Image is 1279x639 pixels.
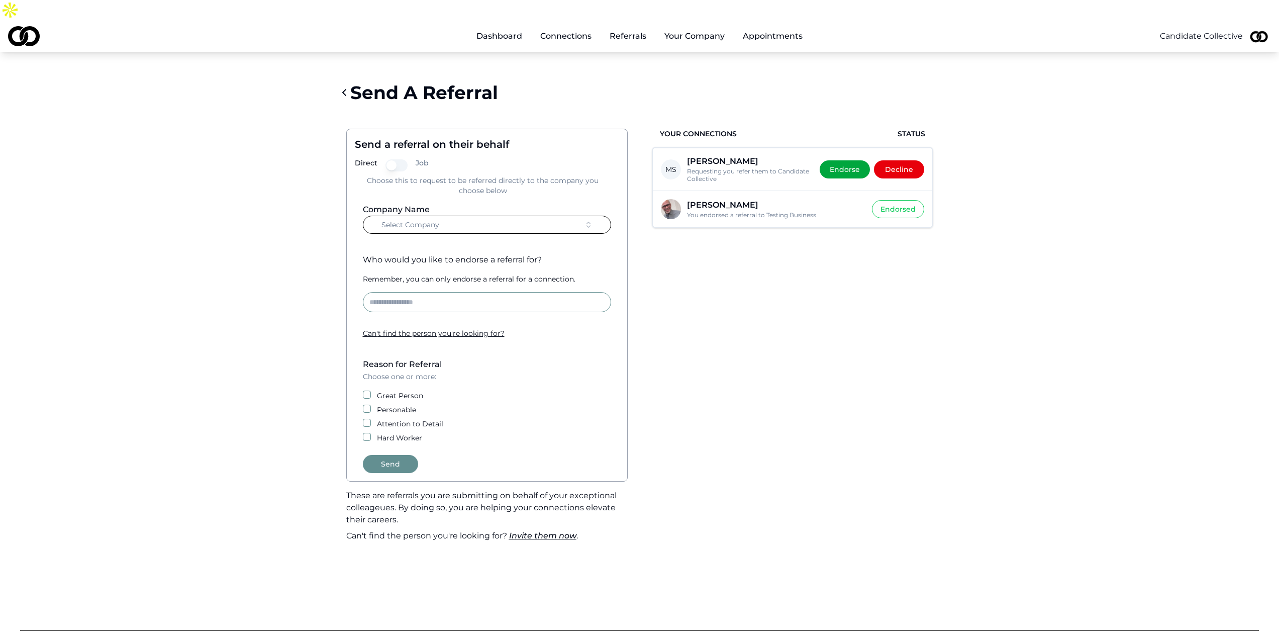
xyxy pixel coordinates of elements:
div: Can ' t find the person you ' re looking for? [363,328,611,338]
button: Your Company [656,26,733,46]
label: Hard Worker [377,433,422,443]
div: Remember, you can only endorse a referral for a connection. [363,274,611,284]
a: Connections [532,26,600,46]
nav: Main [468,26,811,46]
a: Dashboard [468,26,530,46]
a: Appointments [735,26,811,46]
button: Send [363,455,418,473]
span: Your Connections [660,129,737,139]
button: Candidate Collective [1160,30,1243,42]
p: Requesting you refer them to Candidate Collective [687,167,812,182]
div: Choose this to request to be referred directly to the company you choose below [355,175,611,196]
img: logo [8,26,40,46]
p: These are referrals you are submitting on behalf of your exceptional colleageues. By doing so, yo... [346,490,628,526]
label: Great Person [377,391,423,401]
label: Job [416,159,429,171]
img: Gregory Tapscott [661,199,681,219]
label: Personable [377,405,416,415]
label: Reason for Referral [363,359,442,369]
p: [PERSON_NAME] [687,200,864,210]
p: Can't find the person you're looking for? . [346,530,628,542]
div: Who would you like to endorse a referral for? [363,254,611,266]
label: Attention to Detail [377,419,443,429]
div: Send a referral on their behalf [355,137,611,151]
a: Invite them now [509,531,576,540]
p: [PERSON_NAME] [687,156,812,166]
div: Send A Referral [350,82,498,103]
span: Select Company [381,220,439,230]
p: You endorsed a referral to Testing Business [687,211,864,219]
span: MS [661,159,681,179]
label: Company Name [363,205,430,214]
label: Direct [355,159,377,171]
span: Choose one or more: [363,372,436,381]
button: Decline [874,160,924,178]
a: Referrals [602,26,654,46]
span: Status [898,129,925,139]
img: 126d1970-4131-4eca-9e04-994076d8ae71-2-profile_picture.jpeg [1247,24,1271,48]
button: Endorse [820,160,870,178]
